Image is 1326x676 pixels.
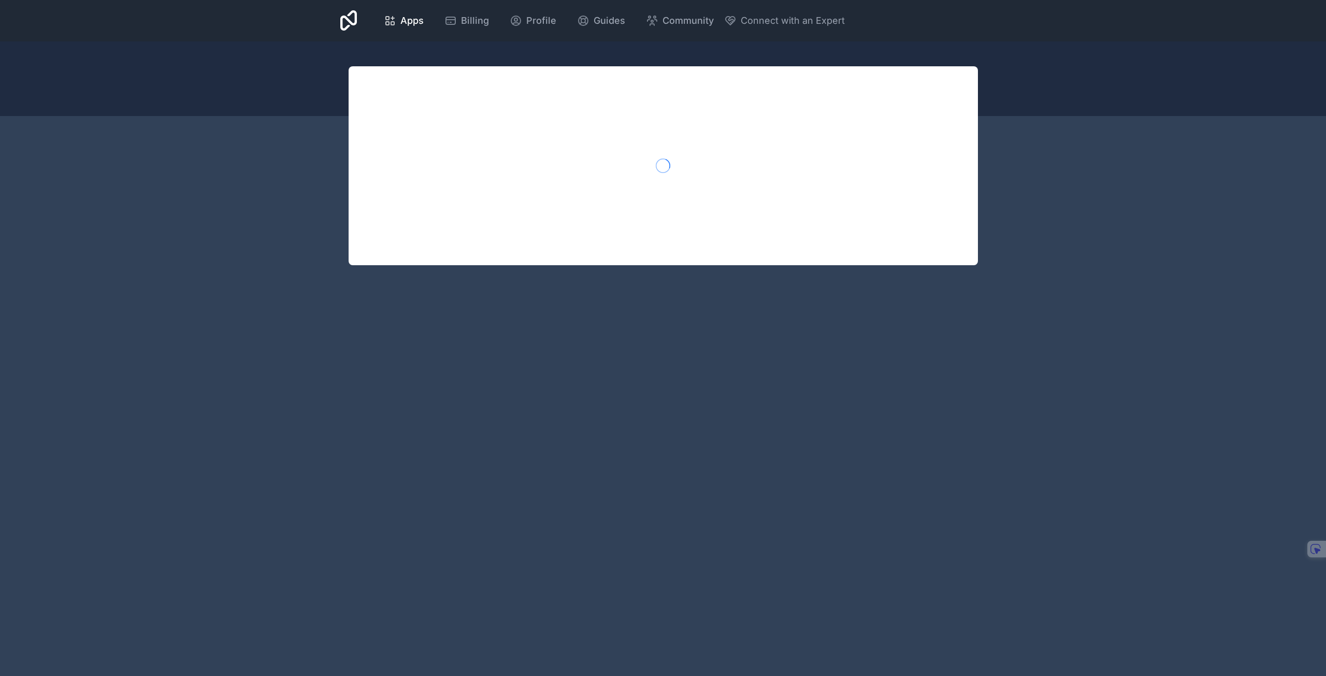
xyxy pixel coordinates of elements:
[638,9,722,32] a: Community
[376,9,432,32] a: Apps
[569,9,633,32] a: Guides
[594,13,625,28] span: Guides
[724,13,845,28] button: Connect with an Expert
[501,9,565,32] a: Profile
[400,13,424,28] span: Apps
[436,9,497,32] a: Billing
[526,13,556,28] span: Profile
[461,13,489,28] span: Billing
[741,13,845,28] span: Connect with an Expert
[662,13,714,28] span: Community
